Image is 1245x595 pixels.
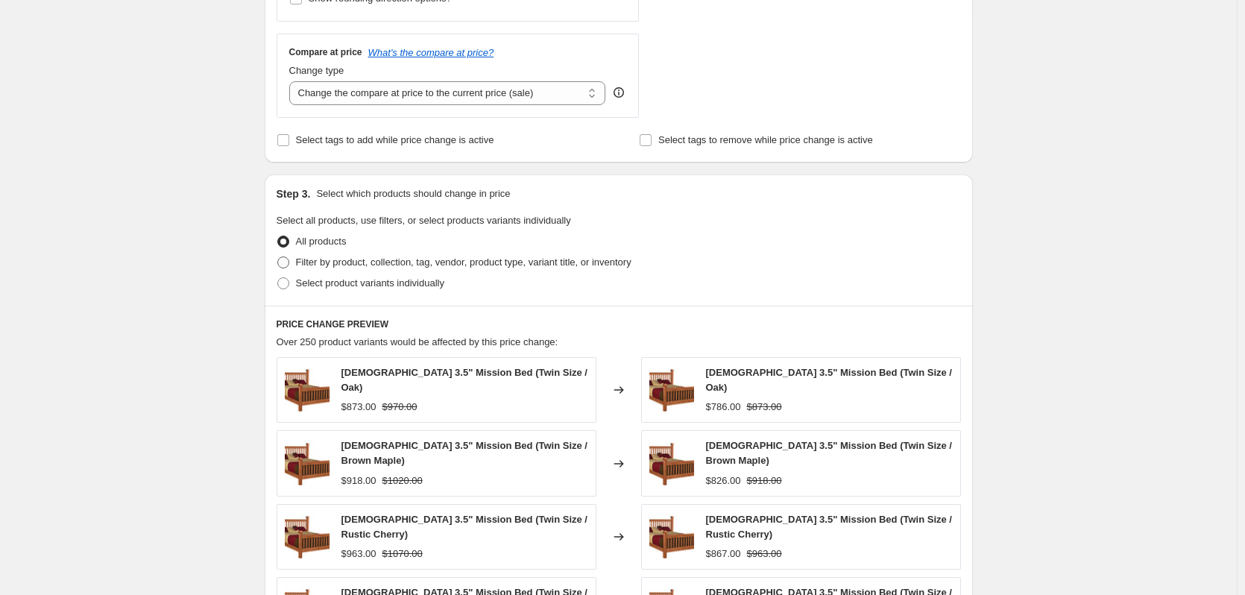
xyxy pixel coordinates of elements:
[341,367,587,393] span: [DEMOGRAPHIC_DATA] 3.5" Mission Bed (Twin Size / Oak)
[277,318,961,330] h6: PRICE CHANGE PREVIEW
[289,46,362,58] h3: Compare at price
[341,400,376,415] div: $873.00
[368,47,494,58] button: What's the compare at price?
[341,547,376,561] div: $963.00
[341,473,376,488] div: $918.00
[277,186,311,201] h2: Step 3.
[747,400,782,415] strike: $873.00
[296,256,631,268] span: Filter by product, collection, tag, vendor, product type, variant title, or inventory
[285,368,330,412] img: Amish_3.5_Mission_Bed_80x.jpg
[296,134,494,145] span: Select tags to add while price change is active
[285,514,330,559] img: Amish_3.5_Mission_Bed_80x.jpg
[382,547,423,561] strike: $1070.00
[649,514,694,559] img: Amish_3.5_Mission_Bed_80x.jpg
[706,473,741,488] div: $826.00
[649,368,694,412] img: Amish_3.5_Mission_Bed_80x.jpg
[706,547,741,561] div: $867.00
[341,514,587,540] span: [DEMOGRAPHIC_DATA] 3.5" Mission Bed (Twin Size / Rustic Cherry)
[277,215,571,226] span: Select all products, use filters, or select products variants individually
[747,473,782,488] strike: $918.00
[341,440,587,466] span: [DEMOGRAPHIC_DATA] 3.5" Mission Bed (Twin Size / Brown Maple)
[706,367,952,393] span: [DEMOGRAPHIC_DATA] 3.5" Mission Bed (Twin Size / Oak)
[706,400,741,415] div: $786.00
[289,65,344,76] span: Change type
[382,473,423,488] strike: $1020.00
[277,336,558,347] span: Over 250 product variants would be affected by this price change:
[285,441,330,486] img: Amish_3.5_Mission_Bed_80x.jpg
[382,400,417,415] strike: $970.00
[706,514,952,540] span: [DEMOGRAPHIC_DATA] 3.5" Mission Bed (Twin Size / Rustic Cherry)
[706,440,952,466] span: [DEMOGRAPHIC_DATA] 3.5" Mission Bed (Twin Size / Brown Maple)
[658,134,873,145] span: Select tags to remove while price change is active
[649,441,694,486] img: Amish_3.5_Mission_Bed_80x.jpg
[316,186,510,201] p: Select which products should change in price
[747,547,782,561] strike: $963.00
[296,236,347,247] span: All products
[611,85,626,100] div: help
[296,277,444,289] span: Select product variants individually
